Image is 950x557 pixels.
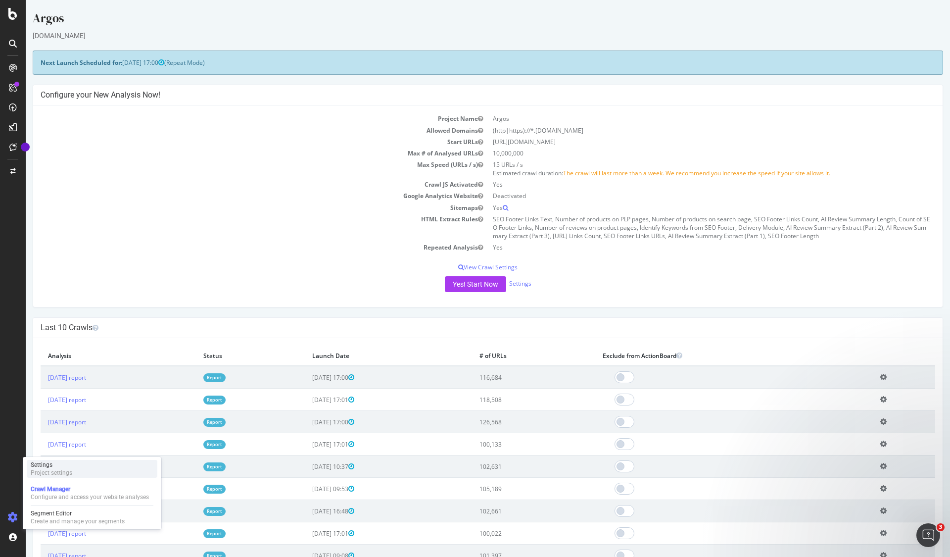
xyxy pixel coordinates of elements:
span: [DATE] 17:01 [286,440,329,449]
td: 116,684 [446,366,570,389]
span: [DATE] 17:01 [286,529,329,538]
td: Max # of Analysed URLs [15,148,462,159]
a: [DATE] report [22,529,60,538]
td: Yes [462,179,909,190]
a: Report [178,507,200,515]
span: [DATE] 10:37 [286,462,329,471]
a: Settings [483,280,506,288]
th: Launch Date [279,346,446,366]
span: 3 [937,523,945,531]
a: Report [178,418,200,426]
a: Report [178,462,200,471]
div: Settings [31,461,72,469]
a: Report [178,440,200,449]
p: View Crawl Settings [15,263,909,271]
td: Project Name [15,113,462,124]
div: Create and manage your segments [31,517,125,525]
td: (http|https)://*.[DOMAIN_NAME] [462,125,909,136]
a: [DATE] report [22,462,60,471]
td: 102,631 [446,456,570,478]
td: Yes [462,242,909,253]
td: HTML Extract Rules [15,213,462,242]
td: 118,508 [446,389,570,411]
td: Argos [462,113,909,124]
h4: Configure your New Analysis Now! [15,90,909,100]
span: [DATE] 17:00 [286,373,329,382]
td: Repeated Analysis [15,242,462,253]
a: [DATE] report [22,418,60,426]
td: 105,189 [446,478,570,500]
div: Configure and access your website analyses [31,493,149,501]
th: Analysis [15,346,170,366]
div: Argos [7,10,917,31]
div: [DOMAIN_NAME] [7,31,917,41]
h4: Last 10 Crawls [15,323,909,333]
a: [DATE] report [22,440,60,449]
a: Report [178,373,200,382]
strong: Next Launch Scheduled for: [15,58,96,67]
th: Exclude from ActionBoard [570,346,847,366]
button: Yes! Start Now [419,276,480,292]
td: 15 URLs / s Estimated crawl duration: [462,159,909,179]
div: Project settings [31,469,72,477]
a: Report [178,529,200,538]
td: 100,133 [446,433,570,456]
td: SEO Footer Links Text, Number of products on PLP pages, Number of products on search page, SEO Fo... [462,213,909,242]
span: [DATE] 09:53 [286,485,329,493]
a: [DATE] report [22,507,60,515]
a: Segment EditorCreate and manage your segments [27,508,157,526]
td: 102,661 [446,500,570,522]
a: Report [178,396,200,404]
td: Deactivated [462,190,909,202]
a: [DATE] report [22,485,60,493]
span: [DATE] 17:00 [286,418,329,426]
td: Allowed Domains [15,125,462,136]
td: Google Analytics Website [15,190,462,202]
a: SettingsProject settings [27,460,157,478]
td: [URL][DOMAIN_NAME] [462,136,909,148]
td: 126,568 [446,411,570,433]
span: [DATE] 16:48 [286,507,329,515]
td: 100,022 [446,522,570,545]
span: [DATE] 17:00 [96,58,139,67]
div: Crawl Manager [31,485,149,493]
td: Max Speed (URLs / s) [15,159,462,179]
iframe: Intercom live chat [916,523,940,547]
a: [DATE] report [22,373,60,382]
a: Crawl ManagerConfigure and access your website analyses [27,484,157,502]
span: The crawl will last more than a week. We recommend you increase the speed if your site allows it. [537,169,805,177]
td: Yes [462,202,909,213]
a: Report [178,485,200,493]
td: 10,000,000 [462,148,909,159]
td: Sitemaps [15,202,462,213]
th: # of URLs [446,346,570,366]
th: Status [170,346,279,366]
div: Tooltip anchor [21,143,30,152]
div: Segment Editor [31,509,125,517]
span: [DATE] 17:01 [286,396,329,404]
div: (Repeat Mode) [7,51,917,75]
td: Start URLs [15,136,462,148]
td: Crawl JS Activated [15,179,462,190]
a: [DATE] report [22,396,60,404]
